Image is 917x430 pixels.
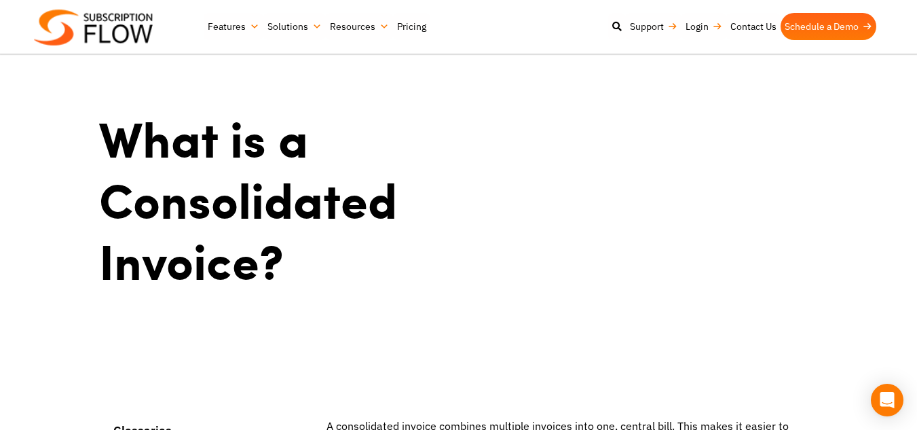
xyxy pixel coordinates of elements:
[34,10,153,46] img: Subscriptionflow
[681,13,726,40] a: Login
[726,13,781,40] a: Contact Us
[204,13,263,40] a: Features
[326,13,393,40] a: Resources
[781,13,876,40] a: Schedule a Demo
[99,107,550,291] h1: What is a Consolidated Invoice?
[871,384,903,416] div: Open Intercom Messenger
[626,13,681,40] a: Support
[263,13,326,40] a: Solutions
[393,13,430,40] a: Pricing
